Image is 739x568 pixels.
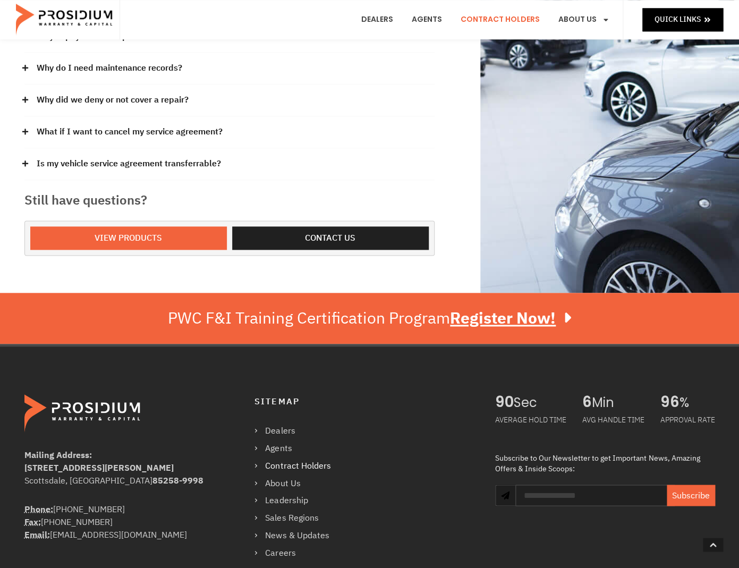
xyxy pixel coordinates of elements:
b: 85258-9998 [152,474,203,487]
a: Leadership [254,493,341,508]
strong: Email: [24,528,50,541]
a: Quick Links [642,8,723,31]
strong: Fax: [24,515,41,528]
div: Subscribe to Our Newsletter to get Important News, Amazing Offers & Inside Scoops: [495,453,715,473]
span: % [679,394,715,410]
div: [PHONE_NUMBER] [PHONE_NUMBER] [EMAIL_ADDRESS][DOMAIN_NAME] [24,503,212,541]
a: Why do I need maintenance records? [37,61,182,76]
strong: Phone: [24,503,53,515]
nav: Menu [254,423,341,560]
a: Is my vehicle service agreement transferrable? [37,156,221,172]
abbr: Fax [24,515,41,528]
form: Newsletter Form [515,485,715,516]
a: Contract Holders [254,458,341,473]
span: Subscribe [672,489,710,502]
div: APPROVAL RATE [660,410,715,429]
abbr: Phone Number [24,503,53,515]
div: PWC F&I Training Certification Program [168,309,571,328]
div: Why did we deny or not cover a repair? [24,84,435,116]
span: 90 [495,394,514,410]
span: 96 [660,394,679,410]
div: AVG HANDLE TIME [582,410,644,429]
a: Contact us [232,226,429,250]
span: Sec [514,394,566,410]
abbr: Email Address [24,528,50,541]
div: Why do I need maintenance records? [24,53,435,84]
a: Why did we deny or not cover a repair? [37,92,189,108]
div: Scottsdale, [GEOGRAPHIC_DATA] [24,474,212,487]
b: [STREET_ADDRESS][PERSON_NAME] [24,461,174,474]
span: Min [592,394,644,410]
b: Mailing Address: [24,448,92,461]
a: Careers [254,545,341,561]
div: What if I want to cancel my service agreement? [24,116,435,148]
a: Sales Regions [254,510,341,525]
a: About Us [254,476,341,491]
span: View Products [95,231,162,246]
button: Subscribe [667,485,715,506]
h4: Sitemap [254,394,474,410]
div: Is my vehicle service agreement transferrable? [24,148,435,180]
a: News & Updates [254,528,341,543]
u: Register Now! [450,306,556,330]
div: AVERAGE HOLD TIME [495,410,566,429]
h3: Still have questions? [24,191,435,210]
span: Quick Links [655,13,701,26]
span: Contact us [305,231,355,246]
a: View Products [30,226,227,250]
a: What if I want to cancel my service agreement? [37,124,223,140]
a: Dealers [254,423,341,438]
span: 6 [582,394,592,410]
a: Agents [254,440,341,456]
